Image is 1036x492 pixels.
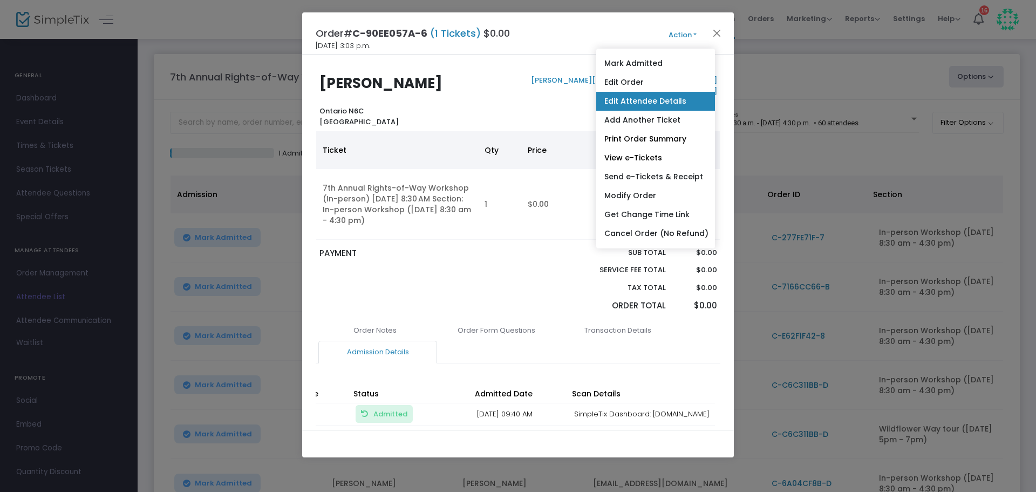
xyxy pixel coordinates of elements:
td: SimpleTix Dashboard: [DOMAIN_NAME] [569,403,715,426]
a: Send e-Tickets & Receipt [596,167,715,186]
a: Add Another Ticket [596,111,715,130]
p: $0.00 [676,265,717,275]
p: $0.00 [676,282,717,293]
a: Cancel Order (No Refund) [596,224,715,243]
div: Data table [316,131,720,240]
th: Price [521,131,624,169]
span: [DATE] 3:03 p.m. [316,41,370,51]
td: $0.00 [521,169,624,240]
a: Edit Attendee Details [596,92,715,111]
button: Action [650,29,715,41]
td: 7th Annual Rights-of-Way Workshop (In-person) [DATE] 8:30 AM Section: In-person Workshop ([DATE] ... [316,169,478,240]
td: 1 [478,169,521,240]
a: Print Order Summary [596,130,715,149]
p: Tax Total [574,282,666,293]
th: Status [350,385,472,403]
a: Order Form Questions [437,319,556,342]
a: Edit Order [596,73,715,92]
a: Transaction Details [558,319,677,342]
span: (1 Tickets) [427,26,483,40]
button: Close [710,26,724,40]
p: $0.00 [676,300,717,312]
a: Get Change Time Link [596,205,715,224]
a: Admission Details [318,341,437,363]
span: Admitted [373,409,407,419]
th: Scan Details [569,385,715,403]
p: PAYMENT [319,247,513,260]
th: Qty [478,131,521,169]
a: Order Notes [316,319,434,342]
td: [DATE] 09:40 AM [472,403,569,426]
h4: Order# $0.00 [316,26,510,41]
a: Modify Order [596,186,715,205]
p: Service Fee Total [574,265,666,275]
p: $0.00 [676,247,717,258]
p: Sub total [574,247,666,258]
a: View e-Tickets [596,149,715,167]
a: Mark Admitted [596,54,715,73]
b: [PERSON_NAME] [319,73,442,93]
span: C-90EE057A-6 [352,26,427,40]
th: Admitted Date [472,385,569,403]
a: [PERSON_NAME][EMAIL_ADDRESS][PERSON_NAME][DOMAIN_NAME] [529,75,717,96]
th: Ticket [316,131,478,169]
p: Order Total [574,300,666,312]
b: Ontario N6C [GEOGRAPHIC_DATA] [319,106,399,127]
